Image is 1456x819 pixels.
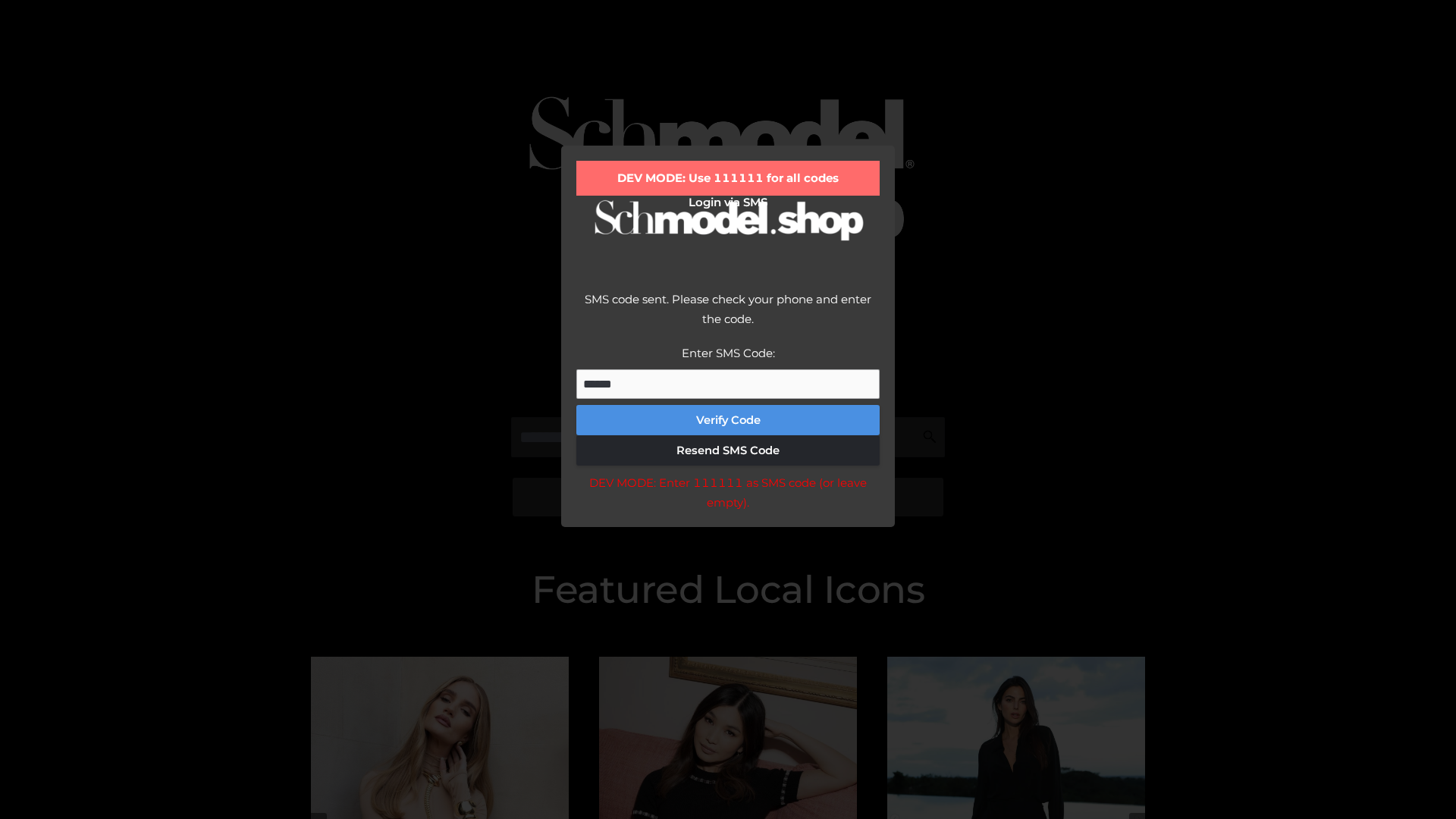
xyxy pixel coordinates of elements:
[576,473,880,512] div: DEV MODE: Enter 111111 as SMS code (or leave empty).
[576,435,880,466] button: Resend SMS Code
[576,196,880,209] h2: Login via SMS
[576,405,880,435] button: Verify Code
[576,161,880,196] div: DEV MODE: Use 111111 for all codes
[682,346,775,360] label: Enter SMS Code:
[576,290,880,344] div: SMS code sent. Please check your phone and enter the code.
